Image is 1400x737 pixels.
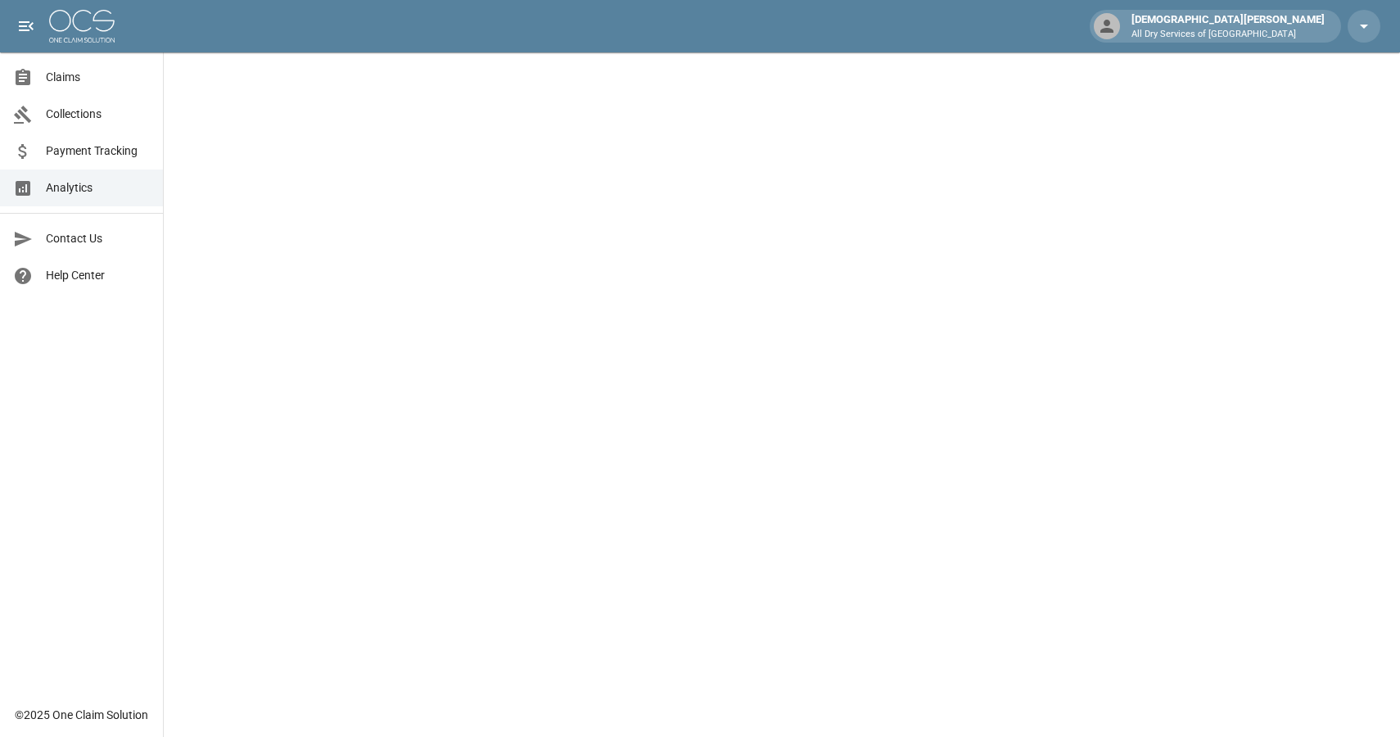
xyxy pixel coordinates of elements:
[46,230,150,247] span: Contact Us
[46,69,150,86] span: Claims
[10,10,43,43] button: open drawer
[1125,11,1331,41] div: [DEMOGRAPHIC_DATA][PERSON_NAME]
[1131,28,1325,42] p: All Dry Services of [GEOGRAPHIC_DATA]
[46,106,150,123] span: Collections
[46,179,150,197] span: Analytics
[46,267,150,284] span: Help Center
[164,52,1400,732] iframe: Embedded Dashboard
[46,142,150,160] span: Payment Tracking
[15,707,148,723] div: © 2025 One Claim Solution
[49,10,115,43] img: ocs-logo-white-transparent.png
